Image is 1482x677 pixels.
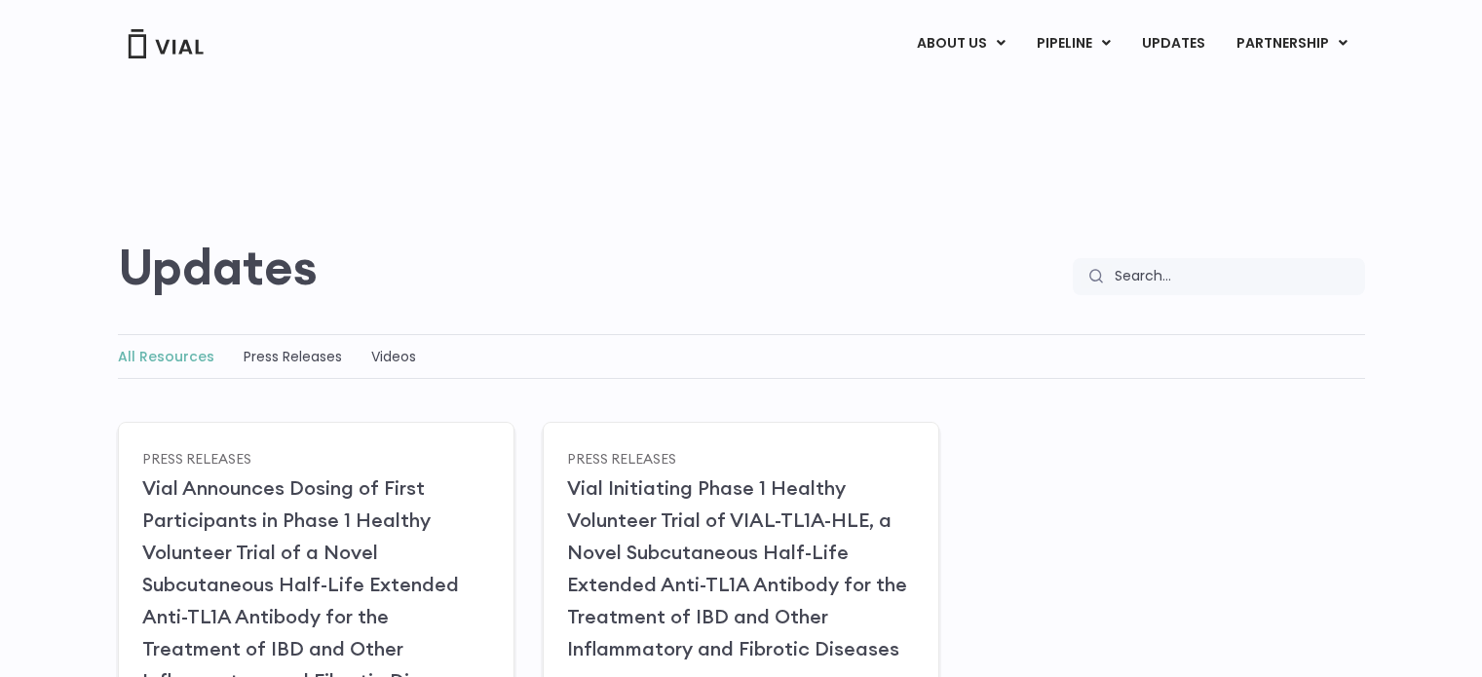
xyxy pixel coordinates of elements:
a: Vial Initiating Phase 1 Healthy Volunteer Trial of VIAL-TL1A-HLE, a Novel Subcutaneous Half-Life ... [567,475,907,660]
img: Vial Logo [127,29,205,58]
a: Videos [371,347,416,366]
a: PARTNERSHIPMenu Toggle [1221,27,1363,60]
h2: Updates [118,239,318,295]
a: Press Releases [142,449,251,467]
a: UPDATES [1126,27,1220,60]
a: All Resources [118,347,214,366]
a: PIPELINEMenu Toggle [1021,27,1125,60]
a: ABOUT USMenu Toggle [901,27,1020,60]
input: Search... [1103,258,1365,295]
a: Press Releases [244,347,342,366]
a: Press Releases [567,449,676,467]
